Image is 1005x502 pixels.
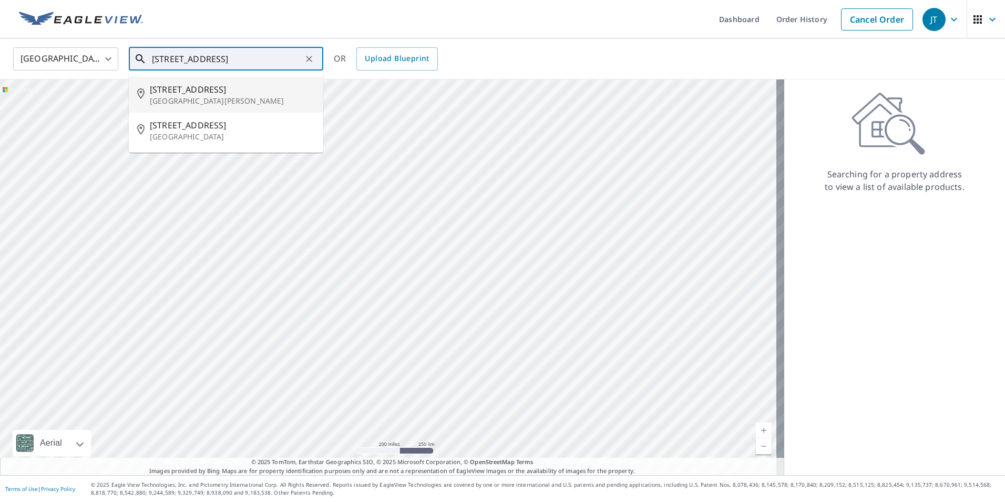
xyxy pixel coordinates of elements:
[470,458,514,466] a: OpenStreetMap
[302,52,316,66] button: Clear
[150,132,315,142] p: [GEOGRAPHIC_DATA]
[824,168,965,193] p: Searching for a property address to view a list of available products.
[13,44,118,74] div: [GEOGRAPHIC_DATA]
[41,485,75,493] a: Privacy Policy
[91,481,1000,497] p: © 2025 Eagle View Technologies, Inc. and Pictometry International Corp. All Rights Reserved. Repo...
[13,430,91,456] div: Aerial
[150,119,315,132] span: [STREET_ADDRESS]
[19,12,143,27] img: EV Logo
[756,438,772,454] a: Current Level 5, Zoom Out
[152,44,302,74] input: Search by address or latitude-longitude
[150,83,315,96] span: [STREET_ADDRESS]
[150,96,315,106] p: [GEOGRAPHIC_DATA][PERSON_NAME]
[922,8,946,31] div: JT
[841,8,913,31] a: Cancel Order
[251,458,534,467] span: © 2025 TomTom, Earthstar Geographics SIO, © 2025 Microsoft Corporation, ©
[756,423,772,438] a: Current Level 5, Zoom In
[5,486,75,492] p: |
[37,430,65,456] div: Aerial
[334,47,438,71] div: OR
[365,52,429,65] span: Upload Blueprint
[5,485,38,493] a: Terms of Use
[356,47,437,71] a: Upload Blueprint
[516,458,534,466] a: Terms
